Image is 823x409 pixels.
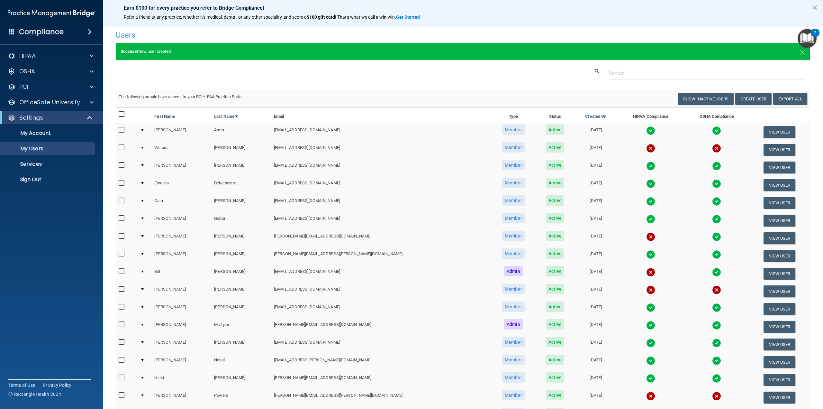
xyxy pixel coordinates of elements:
strong: Get Started [396,14,420,20]
td: Powers [212,389,271,406]
button: View User [764,179,795,191]
span: Active [546,266,564,276]
a: First Name [154,113,175,120]
span: Active [546,160,564,170]
td: [PERSON_NAME][EMAIL_ADDRESS][PERSON_NAME][DOMAIN_NAME] [271,389,491,406]
button: View User [764,215,795,227]
td: [DATE] [574,353,617,371]
td: [PERSON_NAME] [212,229,271,247]
span: × [800,45,805,58]
img: cross.ca9f0e7f.svg [646,232,655,241]
strong: Success! [121,49,138,54]
img: cross.ca9f0e7f.svg [712,285,721,294]
td: [PERSON_NAME] [212,141,271,159]
td: [DATE] [574,300,617,318]
td: [PERSON_NAME][EMAIL_ADDRESS][DOMAIN_NAME] [271,229,491,247]
span: Active [546,355,564,365]
td: Ewelina [152,176,212,194]
td: [PERSON_NAME] [152,389,212,406]
td: [DATE] [574,159,617,176]
button: Close [800,48,805,55]
button: View User [764,285,795,297]
img: tick.e7d51cea.svg [712,268,721,277]
input: Search [609,68,805,79]
a: Created On [585,113,606,120]
span: Active [546,319,564,330]
span: Active [546,302,564,312]
th: OSHA Compliance [684,108,749,123]
td: [DATE] [574,141,617,159]
td: [EMAIL_ADDRESS][DOMAIN_NAME] [271,159,491,176]
td: [PERSON_NAME] [212,336,271,353]
img: cross.ca9f0e7f.svg [646,144,655,153]
button: View User [764,232,795,244]
td: McTyier [212,318,271,336]
a: OfficeSafe University [8,98,94,106]
img: tick.e7d51cea.svg [712,303,721,312]
span: Active [546,142,564,153]
td: [DATE] [574,247,617,265]
td: [EMAIL_ADDRESS][DOMAIN_NAME] [271,300,491,318]
td: [PERSON_NAME] [212,247,271,265]
span: Member [502,302,525,312]
td: [EMAIL_ADDRESS][DOMAIN_NAME] [271,123,491,141]
a: Last Name [214,113,238,120]
div: 2 [814,33,816,41]
img: tick.e7d51cea.svg [712,374,721,383]
td: [PERSON_NAME] [152,353,212,371]
td: [PERSON_NAME] [152,229,212,247]
p: My Account [4,130,92,136]
td: [PERSON_NAME] [152,159,212,176]
img: tick.e7d51cea.svg [712,250,721,259]
button: View User [764,268,795,280]
a: Terms of Use [8,382,35,388]
img: tick.e7d51cea.svg [646,197,655,206]
td: Gabor [212,212,271,229]
span: Active [546,284,564,294]
img: cross.ca9f0e7f.svg [646,285,655,294]
td: [DATE] [574,389,617,406]
img: tick.e7d51cea.svg [646,162,655,171]
button: View User [764,126,795,138]
span: Member [502,213,525,223]
p: Earn $100 for every practice you refer to Bridge Compliance! [124,5,802,11]
th: Email [271,108,491,123]
td: [DATE] [574,371,617,389]
span: Active [546,125,564,135]
td: Arms [212,123,271,141]
span: Admin [504,319,523,330]
td: [EMAIL_ADDRESS][DOMAIN_NAME] [271,265,491,283]
td: [PERSON_NAME] [212,371,271,389]
td: [PERSON_NAME] [152,247,212,265]
span: Admin [504,266,523,276]
button: Show Inactive Users [678,93,734,105]
span: Member [502,390,525,400]
td: [DATE] [574,176,617,194]
span: Active [546,390,564,400]
td: [EMAIL_ADDRESS][DOMAIN_NAME] [271,194,491,212]
span: Member [502,284,525,294]
td: [PERSON_NAME] [212,159,271,176]
button: View User [764,374,795,386]
td: [PERSON_NAME] [212,283,271,300]
button: Create User [735,93,772,105]
td: [PERSON_NAME] [152,212,212,229]
th: HIPAA Compliance [618,108,684,123]
p: OfficeSafe University [19,98,80,106]
img: tick.e7d51cea.svg [712,126,721,135]
td: Bill [152,265,212,283]
span: ! That's what we call a win-win. [335,14,396,20]
span: Active [546,248,564,259]
a: PCI [8,83,94,91]
button: View User [764,339,795,350]
span: Active [546,213,564,223]
a: Export All [773,93,807,105]
td: [EMAIL_ADDRESS][DOMAIN_NAME] [271,176,491,194]
img: tick.e7d51cea.svg [646,250,655,259]
button: View User [764,144,795,156]
span: Active [546,195,564,206]
p: My Users [4,145,92,152]
img: tick.e7d51cea.svg [646,179,655,188]
a: Get Started [396,14,421,20]
td: [PERSON_NAME] [152,300,212,318]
